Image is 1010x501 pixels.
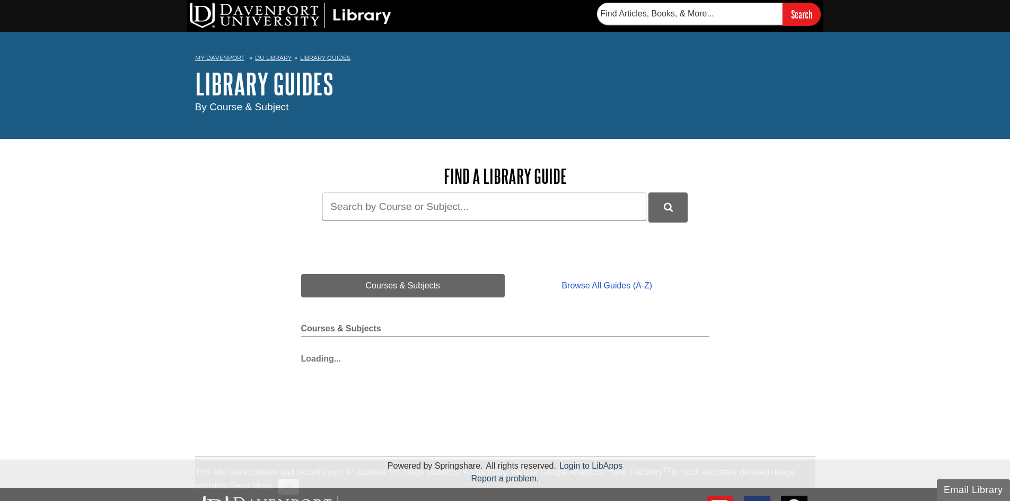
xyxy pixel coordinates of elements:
a: Library Guides [300,54,350,61]
button: Close [278,479,298,495]
form: Searches DU Library's articles, books, and more [597,3,821,25]
input: Search by Course or Subject... [322,192,646,221]
input: Search [783,3,821,25]
div: By Course & Subject [195,100,815,115]
h1: Library Guides [195,68,815,100]
sup: TM [663,466,672,473]
a: Read More [230,481,271,490]
h2: Courses & Subjects [301,324,709,337]
i: Search Library Guides [664,203,673,212]
div: This site uses cookies and records your IP address for usage statistics. Additionally, we use Goo... [195,466,815,495]
a: DU Library [255,54,292,61]
sup: TM [603,466,612,473]
div: Loading... [301,347,709,365]
input: Find Articles, Books, & More... [597,3,783,25]
button: Email Library [937,479,1010,501]
nav: breadcrumb [195,51,815,68]
a: Browse All Guides (A-Z) [505,274,709,297]
h2: Find a Library Guide [301,165,709,187]
a: Courses & Subjects [301,274,505,297]
a: My Davenport [195,54,244,63]
img: DU Library [190,3,391,28]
